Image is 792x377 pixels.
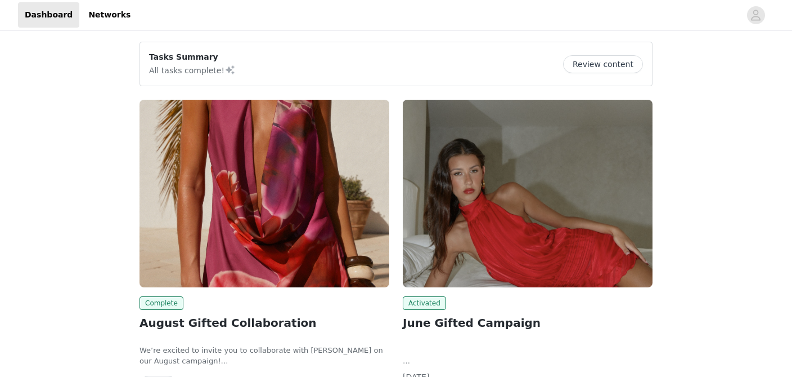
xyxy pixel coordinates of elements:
[149,63,236,77] p: All tasks complete!
[139,100,389,287] img: Peppermayo CA
[403,100,652,287] img: Peppermayo AUS
[149,51,236,63] p: Tasks Summary
[139,345,389,367] p: We’re excited to invite you to collaborate with [PERSON_NAME] on our August campaign!
[139,296,183,310] span: Complete
[82,2,137,28] a: Networks
[403,314,652,331] h2: June Gifted Campaign
[139,314,389,331] h2: August Gifted Collaboration
[563,55,643,73] button: Review content
[18,2,79,28] a: Dashboard
[403,296,446,310] span: Activated
[750,6,761,24] div: avatar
